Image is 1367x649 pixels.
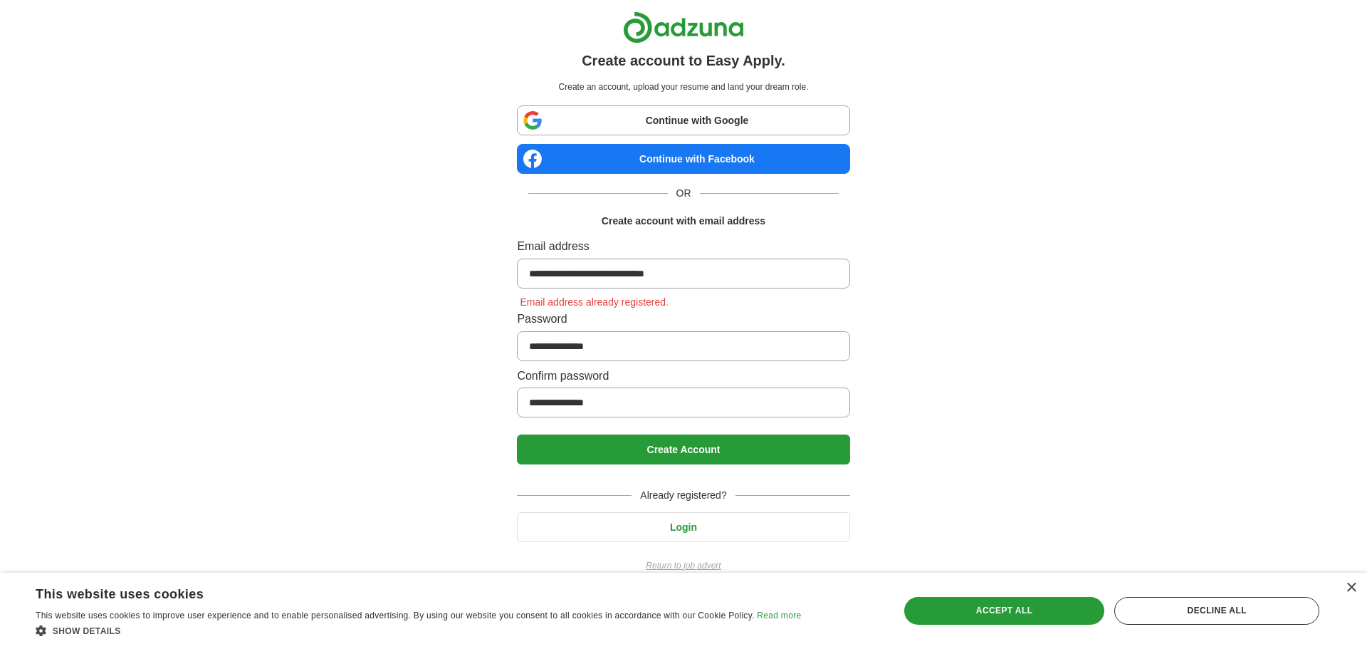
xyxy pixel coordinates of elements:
div: This website uses cookies [36,581,765,603]
span: Show details [53,626,121,636]
p: Create an account, upload your resume and land your dream role. [520,81,847,94]
h1: Create account to Easy Apply. [582,49,785,72]
img: Adzuna logo [623,11,744,43]
div: Close [1346,583,1356,593]
span: OR [668,185,700,201]
div: Decline all [1114,597,1319,624]
a: Login [517,521,849,533]
span: Email address already registered. [517,296,671,308]
h1: Create account with email address [602,213,765,229]
span: Already registered? [632,487,735,503]
a: Return to job advert [517,559,849,573]
label: Password [517,310,849,328]
label: Email address [517,237,849,256]
div: Accept all [904,597,1105,624]
a: Continue with Facebook [517,144,849,174]
button: Create Account [517,435,849,464]
div: Show details [36,623,801,638]
a: Read more, opens a new window [757,611,801,621]
a: Continue with Google [517,105,849,135]
span: This website uses cookies to improve user experience and to enable personalised advertising. By u... [36,611,755,621]
button: Login [517,512,849,542]
label: Confirm password [517,367,849,385]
